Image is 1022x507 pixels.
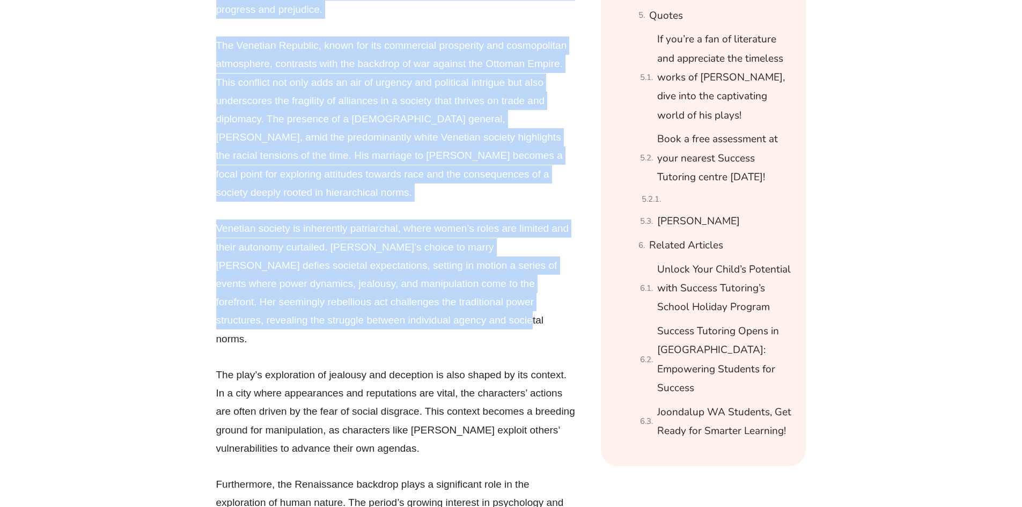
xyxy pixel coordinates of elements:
a: Success Tutoring Opens in [GEOGRAPHIC_DATA]: Empowering Students for Success [657,322,792,398]
a: Joondalup WA Students, Get Ready for Smarter Learning! [657,403,792,441]
a: Related Articles [649,236,723,255]
a: Book a free assessment at your nearest Success Tutoring centre [DATE]! [657,130,792,187]
a: If you’re a fan of literature and appreciate the timeless works of [PERSON_NAME], dive into the c... [657,30,792,124]
a: Unlock Your Child’s Potential with Success Tutoring’s School Holiday Program [657,260,792,317]
iframe: Chat Widget [843,386,1022,507]
a: [PERSON_NAME] [657,212,740,231]
a: Quotes [649,6,683,25]
p: Venetian society is inherently patriarchal, where women’s roles are limited and their autonomy cu... [216,219,576,348]
p: The play’s exploration of jealousy and deception is also shaped by its context. In a city where a... [216,366,576,458]
p: The Venetian Republic, known for its commercial prosperity and cosmopolitan atmosphere, contrasts... [216,36,576,202]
